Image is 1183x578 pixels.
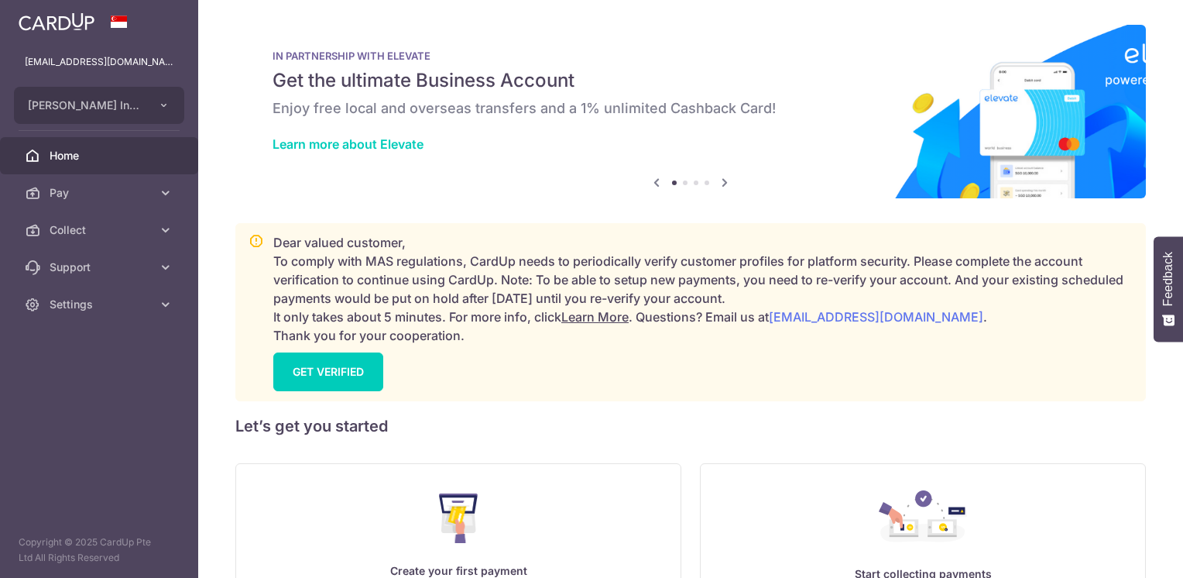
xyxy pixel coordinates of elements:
img: Collect Payment [879,490,967,546]
h6: Enjoy free local and overseas transfers and a 1% unlimited Cashback Card! [273,99,1109,118]
a: GET VERIFIED [273,353,383,391]
span: Support [50,260,152,275]
h5: Get the ultimate Business Account [273,68,1109,93]
img: CardUp [19,12,94,31]
span: Home [50,148,152,163]
h5: Let’s get you started [235,414,1146,439]
span: Settings [50,297,152,312]
span: [PERSON_NAME] International School Pte Ltd [28,98,142,113]
p: [EMAIL_ADDRESS][DOMAIN_NAME] [25,54,173,70]
button: [PERSON_NAME] International School Pte Ltd [14,87,184,124]
button: Feedback - Show survey [1154,236,1183,342]
img: Renovation banner [235,25,1146,198]
img: Make Payment [439,494,478,543]
span: Pay [50,185,152,201]
p: Dear valued customer, To comply with MAS regulations, CardUp needs to periodically verify custome... [273,233,1133,345]
span: Collect [50,222,152,238]
a: Learn more about Elevate [273,136,423,152]
span: Feedback [1161,252,1175,306]
a: Learn More [561,309,629,325]
p: IN PARTNERSHIP WITH ELEVATE [273,50,1109,62]
a: [EMAIL_ADDRESS][DOMAIN_NAME] [769,309,983,325]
